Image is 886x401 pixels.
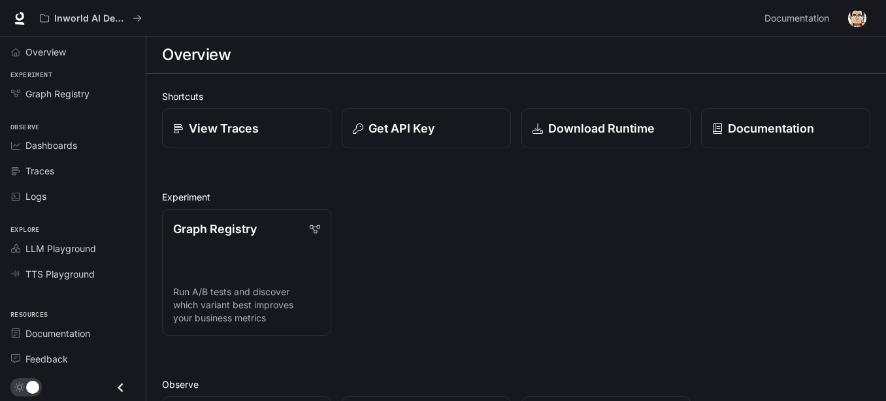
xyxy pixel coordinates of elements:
span: LLM Playground [25,242,96,255]
span: Logs [25,189,46,203]
a: Documentation [701,108,870,148]
h1: Overview [162,42,231,68]
a: Download Runtime [521,108,691,148]
p: Documentation [728,120,814,137]
span: TTS Playground [25,267,95,281]
h2: Observe [162,377,870,391]
h2: Shortcuts [162,89,870,103]
span: Dark mode toggle [26,379,39,394]
a: Documentation [759,5,839,31]
span: Documentation [25,327,90,340]
button: Close drawer [106,374,135,401]
a: LLM Playground [5,237,140,260]
button: All workspaces [34,5,148,31]
a: Graph RegistryRun A/B tests and discover which variant best improves your business metrics [162,209,331,336]
span: Graph Registry [25,87,90,101]
p: Download Runtime [548,120,655,137]
p: View Traces [189,120,259,137]
a: Traces [5,159,140,182]
a: Overview [5,40,140,63]
span: Overview [25,45,66,59]
p: Inworld AI Demos [54,13,127,24]
span: Traces [25,164,54,178]
a: Dashboards [5,134,140,157]
a: Logs [5,185,140,208]
span: Documentation [764,10,829,27]
span: Dashboards [25,138,77,152]
h2: Experiment [162,190,870,204]
a: Feedback [5,347,140,370]
p: Get API Key [369,120,435,137]
p: Run A/B tests and discover which variant best improves your business metrics [173,285,320,325]
a: Documentation [5,322,140,345]
button: Get API Key [342,108,511,148]
p: Graph Registry [173,220,257,238]
a: TTS Playground [5,263,140,285]
button: User avatar [844,5,870,31]
span: Feedback [25,352,68,366]
img: User avatar [848,9,866,27]
a: Graph Registry [5,82,140,105]
a: View Traces [162,108,331,148]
